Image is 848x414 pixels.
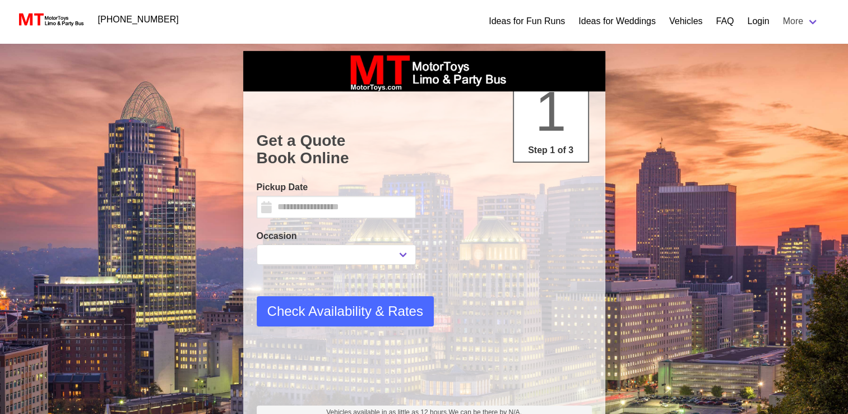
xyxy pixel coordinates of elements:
[257,296,434,326] button: Check Availability & Rates
[776,10,826,33] a: More
[91,8,186,31] a: [PHONE_NUMBER]
[669,15,703,28] a: Vehicles
[267,301,423,321] span: Check Availability & Rates
[716,15,734,28] a: FAQ
[340,51,508,91] img: box_logo_brand.jpeg
[257,181,416,194] label: Pickup Date
[747,15,769,28] a: Login
[518,144,583,157] p: Step 1 of 3
[16,12,85,27] img: MotorToys Logo
[257,132,592,167] h1: Get a Quote Book Online
[257,229,416,243] label: Occasion
[535,80,567,142] span: 1
[489,15,565,28] a: Ideas for Fun Runs
[578,15,656,28] a: Ideas for Weddings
